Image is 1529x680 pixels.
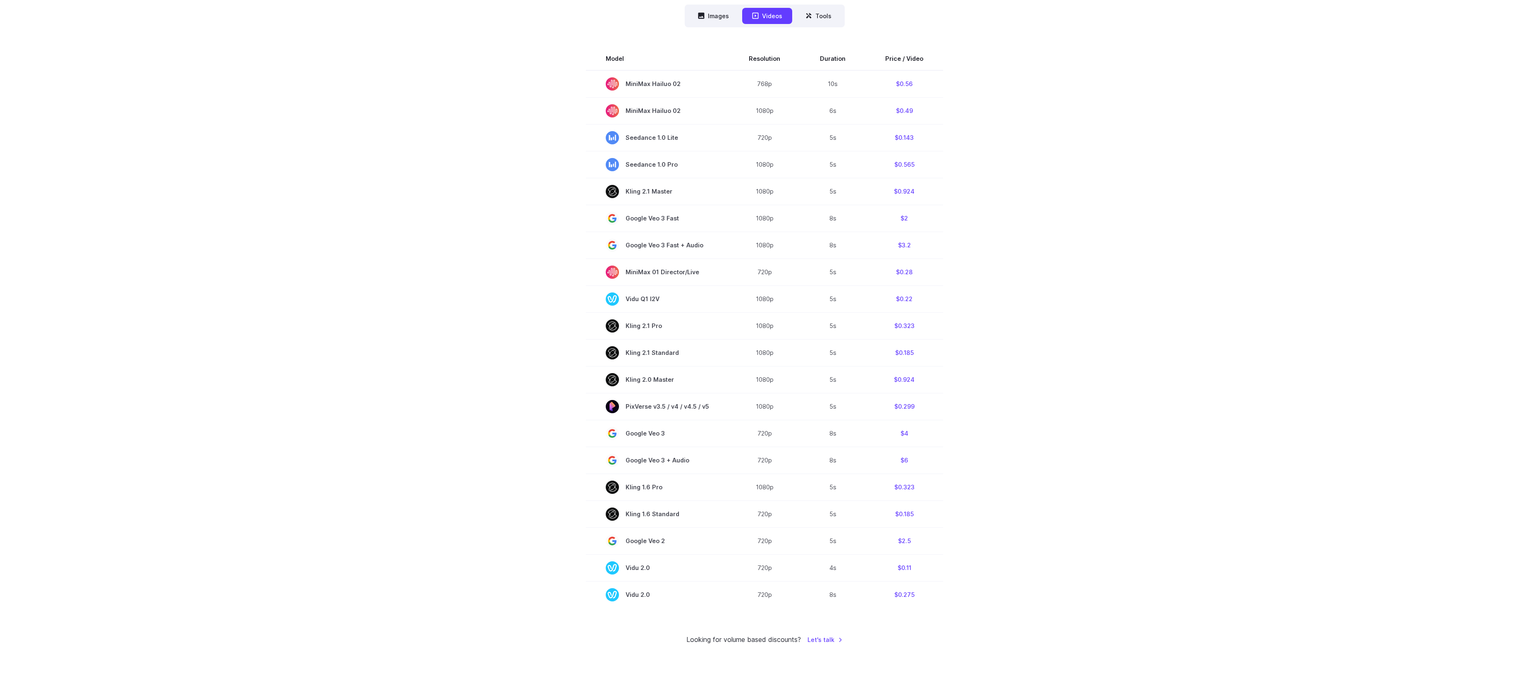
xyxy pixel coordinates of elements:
[800,124,865,151] td: 5s
[742,8,792,24] button: Videos
[606,427,709,440] span: Google Veo 3
[729,124,800,151] td: 720p
[606,534,709,548] span: Google Veo 2
[606,319,709,333] span: Kling 2.1 Pro
[729,232,800,259] td: 1080p
[729,527,800,554] td: 720p
[800,527,865,554] td: 5s
[800,312,865,339] td: 5s
[729,151,800,178] td: 1080p
[865,500,943,527] td: $0.185
[800,554,865,581] td: 4s
[688,8,739,24] button: Images
[586,47,729,70] th: Model
[800,151,865,178] td: 5s
[606,454,709,467] span: Google Veo 3 + Audio
[606,77,709,91] span: MiniMax Hailuo 02
[800,178,865,205] td: 5s
[606,373,709,386] span: Kling 2.0 Master
[800,581,865,608] td: 8s
[865,70,943,98] td: $0.56
[865,47,943,70] th: Price / Video
[729,420,800,447] td: 720p
[865,124,943,151] td: $0.143
[729,447,800,474] td: 720p
[865,151,943,178] td: $0.565
[606,266,709,279] span: MiniMax 01 Director/Live
[800,232,865,259] td: 8s
[865,474,943,500] td: $0.323
[800,285,865,312] td: 5s
[606,588,709,601] span: Vidu 2.0
[729,259,800,285] td: 720p
[606,239,709,252] span: Google Veo 3 Fast + Audio
[800,339,865,366] td: 5s
[729,581,800,608] td: 720p
[800,420,865,447] td: 8s
[729,47,800,70] th: Resolution
[800,97,865,124] td: 6s
[865,205,943,232] td: $2
[865,97,943,124] td: $0.49
[729,339,800,366] td: 1080p
[729,500,800,527] td: 720p
[865,527,943,554] td: $2.5
[606,185,709,198] span: Kling 2.1 Master
[865,447,943,474] td: $6
[865,339,943,366] td: $0.185
[796,8,841,24] button: Tools
[865,366,943,393] td: $0.924
[729,393,800,420] td: 1080p
[865,581,943,608] td: $0.275
[800,474,865,500] td: 5s
[800,259,865,285] td: 5s
[865,178,943,205] td: $0.924
[800,366,865,393] td: 5s
[865,259,943,285] td: $0.28
[729,178,800,205] td: 1080p
[729,312,800,339] td: 1080p
[606,346,709,359] span: Kling 2.1 Standard
[865,420,943,447] td: $4
[865,393,943,420] td: $0.299
[606,561,709,575] span: Vidu 2.0
[800,205,865,232] td: 8s
[800,447,865,474] td: 8s
[606,481,709,494] span: Kling 1.6 Pro
[729,554,800,581] td: 720p
[606,104,709,117] span: MiniMax Hailuo 02
[865,285,943,312] td: $0.22
[606,400,709,413] span: PixVerse v3.5 / v4 / v4.5 / v5
[865,312,943,339] td: $0.323
[606,158,709,171] span: Seedance 1.0 Pro
[686,635,801,645] small: Looking for volume based discounts?
[729,366,800,393] td: 1080p
[606,131,709,144] span: Seedance 1.0 Lite
[729,70,800,98] td: 768p
[865,554,943,581] td: $0.11
[865,232,943,259] td: $3.2
[800,70,865,98] td: 10s
[729,205,800,232] td: 1080p
[606,508,709,521] span: Kling 1.6 Standard
[729,97,800,124] td: 1080p
[606,212,709,225] span: Google Veo 3 Fast
[729,285,800,312] td: 1080p
[800,500,865,527] td: 5s
[800,47,865,70] th: Duration
[606,292,709,306] span: Vidu Q1 I2V
[808,635,843,644] a: Let's talk
[729,474,800,500] td: 1080p
[800,393,865,420] td: 5s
